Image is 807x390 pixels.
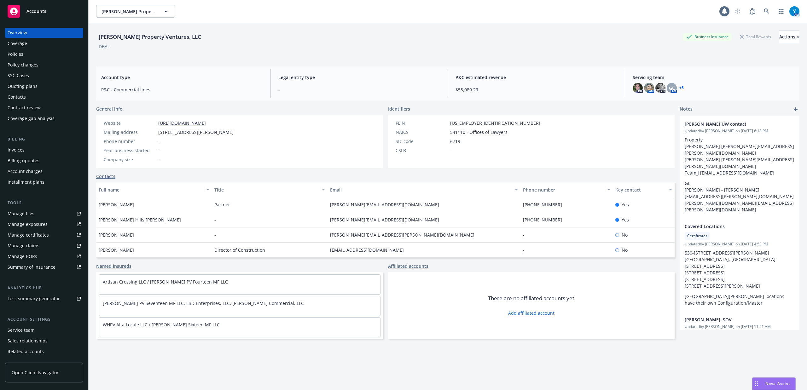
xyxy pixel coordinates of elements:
[396,120,448,126] div: FEIN
[523,247,530,253] a: -
[752,378,760,390] div: Drag to move
[523,202,567,208] a: [PHONE_NUMBER]
[679,86,684,90] a: +5
[520,182,613,197] button: Phone number
[5,251,83,261] a: Manage BORs
[5,262,83,272] a: Summary of insurance
[96,182,212,197] button: Full name
[622,247,628,253] span: No
[5,336,83,346] a: Sales relationships
[450,120,540,126] span: [US_EMPLOYER_IDENTIFICATION_NUMBER]
[644,83,654,93] img: photo
[8,325,35,335] div: Service team
[456,86,617,93] span: $55,089.29
[792,106,799,113] a: add
[685,128,794,134] span: Updated by [PERSON_NAME] on [DATE] 6:18 PM
[8,28,27,38] div: Overview
[96,173,115,180] a: Contacts
[99,216,181,223] span: [PERSON_NAME] Hills [PERSON_NAME]
[330,232,479,238] a: [PERSON_NAME][EMAIL_ADDRESS][PERSON_NAME][DOMAIN_NAME]
[680,311,799,344] div: [PERSON_NAME] SOVUpdatedby [PERSON_NAME] on [DATE] 11:51 AM[URL][DOMAIN_NAME]
[96,106,123,112] span: General info
[104,156,156,163] div: Company size
[8,219,48,229] div: Manage exposures
[613,182,675,197] button: Key contact
[8,294,60,304] div: Loss summary generator
[789,6,799,16] img: photo
[278,86,440,93] span: -
[99,186,202,193] div: Full name
[8,71,29,81] div: SSC Cases
[523,232,530,238] a: -
[683,33,732,41] div: Business Insurance
[8,103,41,113] div: Contract review
[5,219,83,229] a: Manage exposures
[685,241,794,247] span: Updated by [PERSON_NAME] on [DATE] 4:53 PM
[687,233,707,239] span: Certificates
[5,81,83,91] a: Quoting plans
[655,83,665,93] img: photo
[680,106,693,113] span: Notes
[5,113,83,123] a: Coverage gap analysis
[5,200,83,206] div: Tools
[396,129,448,135] div: NAICS
[330,247,409,253] a: [EMAIL_ADDRESS][DOMAIN_NAME]
[8,166,43,176] div: Account charges
[622,232,628,238] span: No
[760,5,773,18] a: Search
[456,74,617,81] span: P&C estimated revenue
[99,201,134,208] span: [PERSON_NAME]
[523,217,567,223] a: [PHONE_NUMBER]
[103,300,304,306] a: [PERSON_NAME] PV Seventeen MF LLC, LBD Enterprises, LLC, [PERSON_NAME] Commercial, LLC
[5,145,83,155] a: Invoices
[8,60,38,70] div: Policy changes
[158,129,234,135] span: [STREET_ADDRESS][PERSON_NAME]
[5,28,83,38] a: Overview
[5,49,83,59] a: Policies
[278,74,440,81] span: Legal entity type
[5,38,83,49] a: Coverage
[450,138,460,145] span: 6719
[396,138,448,145] div: SIC code
[633,83,643,93] img: photo
[8,209,34,219] div: Manage files
[765,381,790,386] span: Nova Assist
[685,324,794,330] span: Updated by [PERSON_NAME] on [DATE] 11:51 AM
[96,5,175,18] button: [PERSON_NAME] Property Ventures, LLC
[8,347,44,357] div: Related accounts
[5,325,83,335] a: Service team
[5,60,83,70] a: Policy changes
[8,177,44,187] div: Installment plans
[104,129,156,135] div: Mailing address
[388,263,428,269] a: Affiliated accounts
[158,156,160,163] span: -
[8,357,60,367] div: Client navigator features
[680,218,799,311] div: Covered LocationsCertificatesUpdatedby [PERSON_NAME] on [DATE] 4:53 PM530-[STREET_ADDRESS][PERSON...
[103,279,228,285] a: Artisan Crossing LLC / [PERSON_NAME] PV Fourteen MF LLC
[330,186,511,193] div: Email
[5,209,83,219] a: Manage files
[8,113,55,123] div: Coverage gap analysis
[5,177,83,187] a: Installment plans
[488,295,574,302] span: There are no affiliated accounts yet
[5,166,83,176] a: Account charges
[5,71,83,81] a: SSC Cases
[214,201,230,208] span: Partner
[96,263,131,269] a: Named insureds
[5,285,83,291] div: Analytics hub
[5,156,83,166] a: Billing updates
[12,369,59,376] span: Open Client Navigator
[96,33,204,41] div: [PERSON_NAME] Property Ventures, LLC
[5,241,83,251] a: Manage claims
[450,129,508,135] span: 541110 - Offices of Lawyers
[685,223,778,230] span: Covered Locations
[8,230,49,240] div: Manage certificates
[104,120,156,126] div: Website
[8,241,39,251] div: Manage claims
[158,138,160,145] span: -
[388,106,410,112] span: Identifiers
[779,31,799,43] button: Actions
[8,336,48,346] div: Sales relationships
[104,147,156,154] div: Year business started
[685,136,794,176] p: Property [PERSON_NAME] [PERSON_NAME][EMAIL_ADDRESS][PERSON_NAME][DOMAIN_NAME] [PERSON_NAME] [PERS...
